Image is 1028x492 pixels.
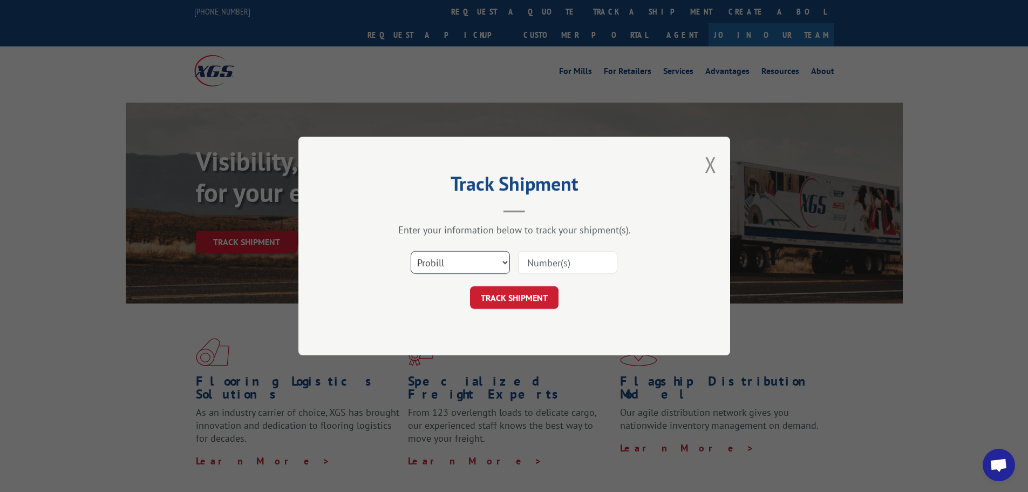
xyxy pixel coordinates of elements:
input: Number(s) [518,251,617,274]
div: Open chat [983,449,1015,481]
button: Close modal [705,150,717,179]
button: TRACK SHIPMENT [470,286,559,309]
h2: Track Shipment [352,176,676,197]
div: Enter your information below to track your shipment(s). [352,224,676,236]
